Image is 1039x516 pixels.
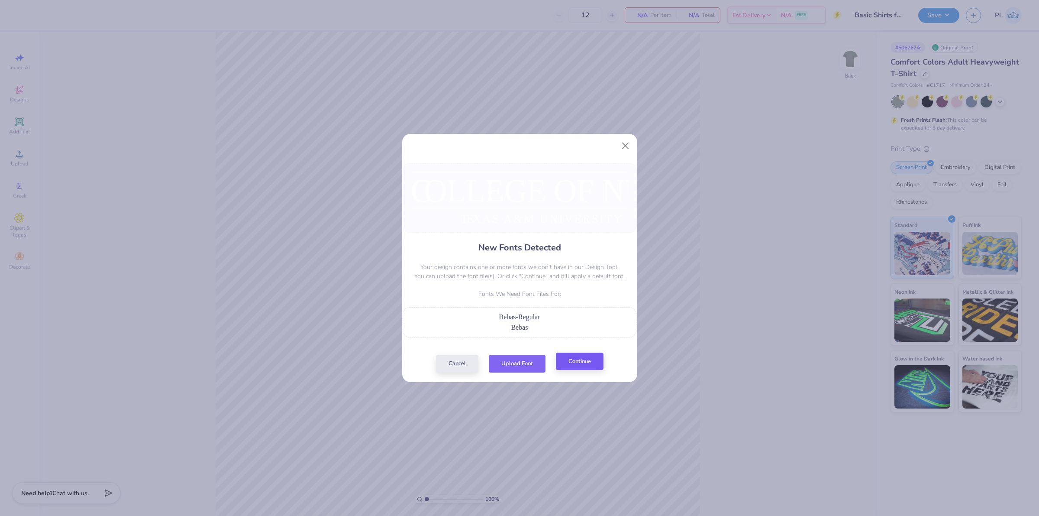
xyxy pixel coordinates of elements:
p: Your design contains one or more fonts we don't have in our Design Tool. You can upload the font ... [403,263,636,281]
button: Cancel [436,355,478,373]
span: Bebas-Regular [499,313,540,321]
button: Close [617,138,633,154]
p: Fonts We Need Font Files For: [403,289,636,299]
button: Continue [556,353,603,370]
h4: New Fonts Detected [478,241,561,254]
button: Upload Font [489,355,545,373]
span: Bebas [511,324,528,331]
